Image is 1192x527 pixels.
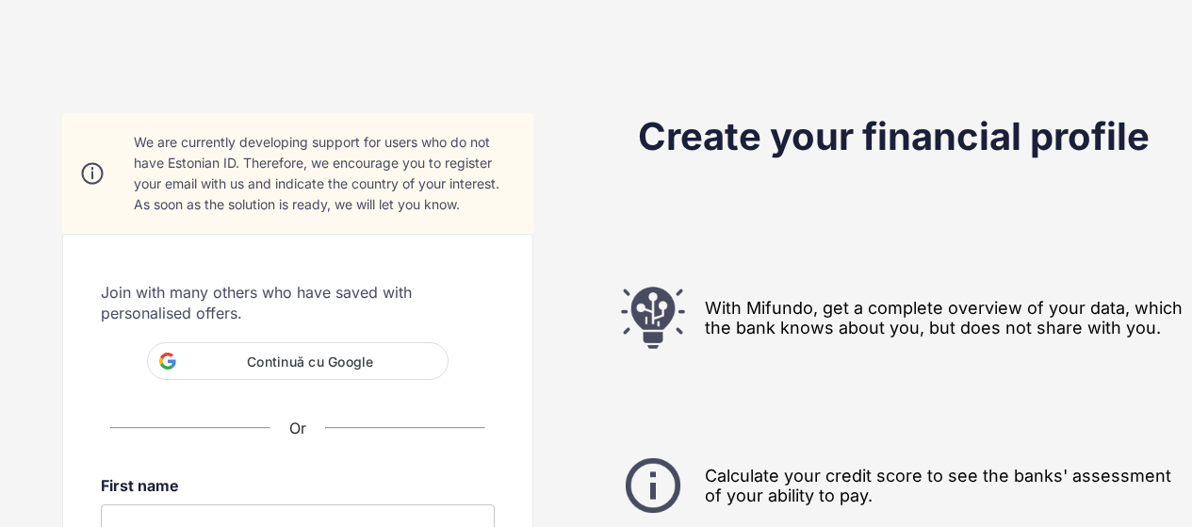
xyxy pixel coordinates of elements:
[620,285,686,351] img: lightbulb.png
[101,476,495,495] label: First name
[101,282,495,323] span: Join with many others who have saved with personalised offers.
[620,453,686,519] img: info.png
[601,113,1188,160] h1: Create your financial profile
[289,419,306,437] span: Or
[184,354,436,370] span: Continuă cu Google
[134,132,514,215] div: We are currently developing support for users who do not have Estonian ID. Therefore, we encourag...
[147,342,449,380] div: Continuă cu Google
